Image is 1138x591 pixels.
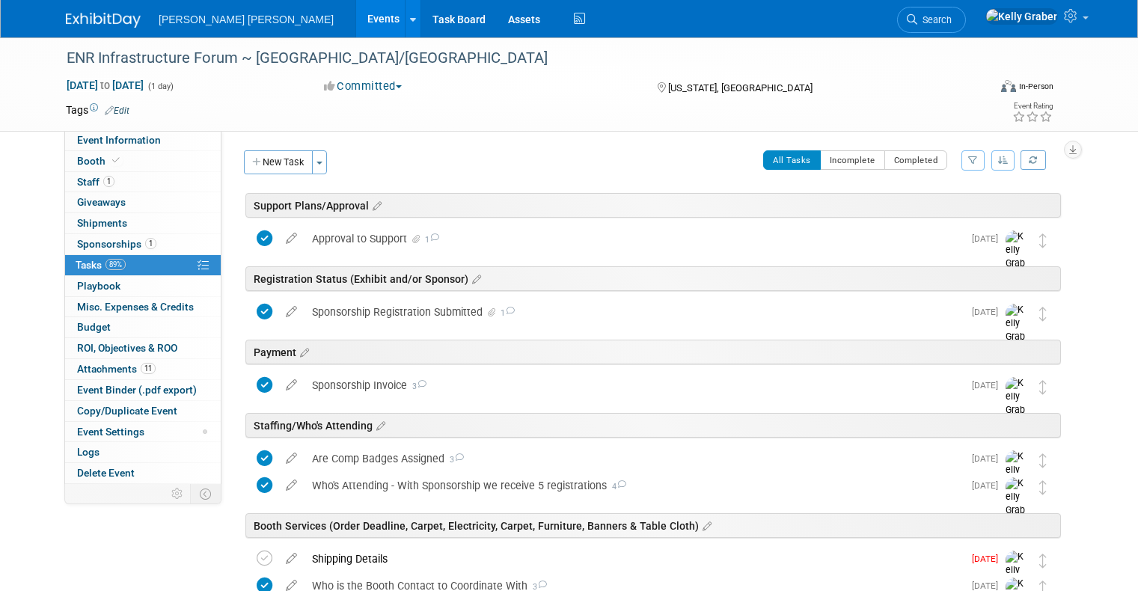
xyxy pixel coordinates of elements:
[1006,304,1028,357] img: Kelly Graber
[278,452,305,465] a: edit
[278,232,305,245] a: edit
[407,382,426,391] span: 3
[147,82,174,91] span: (1 day)
[145,238,156,249] span: 1
[65,380,221,400] a: Event Binder (.pdf export)
[296,344,309,359] a: Edit sections
[159,13,334,25] span: [PERSON_NAME] [PERSON_NAME]
[820,150,885,170] button: Incomplete
[1006,477,1028,530] img: Kelly Graber
[66,13,141,28] img: ExhibitDay
[77,446,100,458] span: Logs
[65,338,221,358] a: ROI, Objectives & ROO
[77,301,194,313] span: Misc. Expenses & Credits
[305,546,963,572] div: Shipping Details
[77,384,197,396] span: Event Binder (.pdf export)
[105,259,126,270] span: 89%
[972,307,1006,317] span: [DATE]
[699,518,712,533] a: Edit sections
[65,234,221,254] a: Sponsorships1
[917,14,952,25] span: Search
[141,363,156,374] span: 11
[423,235,439,245] span: 1
[1012,102,1053,110] div: Event Rating
[1001,80,1016,92] img: Format-Inperson.png
[77,321,111,333] span: Budget
[65,172,221,192] a: Staff1
[1039,480,1047,494] i: Move task
[278,379,305,392] a: edit
[245,513,1061,538] div: Booth Services (Order Deadline, Carpet, Electricity, Carpet, Furniture, Banners & Table Cloth)
[65,442,221,462] a: Logs
[65,359,221,379] a: Attachments11
[65,151,221,171] a: Booth
[319,79,408,94] button: Committed
[972,453,1006,464] span: [DATE]
[1006,450,1028,503] img: Kelly Graber
[369,197,382,212] a: Edit sections
[972,554,1006,564] span: [DATE]
[305,373,963,398] div: Sponsorship Invoice
[66,102,129,117] td: Tags
[972,380,1006,391] span: [DATE]
[65,317,221,337] a: Budget
[65,192,221,212] a: Giveaways
[305,226,963,251] div: Approval to Support
[972,233,1006,244] span: [DATE]
[1021,150,1046,170] a: Refresh
[763,150,821,170] button: All Tasks
[103,176,114,187] span: 1
[278,479,305,492] a: edit
[1039,233,1047,248] i: Move task
[105,105,129,116] a: Edit
[1039,307,1047,321] i: Move task
[1039,554,1047,568] i: Move task
[444,455,464,465] span: 3
[305,446,963,471] div: Are Comp Badges Assigned
[61,45,970,72] div: ENR Infrastructure Forum ~ [GEOGRAPHIC_DATA]/[GEOGRAPHIC_DATA]
[165,484,191,503] td: Personalize Event Tab Strip
[77,217,127,229] span: Shipments
[65,297,221,317] a: Misc. Expenses & Credits
[884,150,948,170] button: Completed
[1039,453,1047,468] i: Move task
[77,426,144,438] span: Event Settings
[65,255,221,275] a: Tasks89%
[77,363,156,375] span: Attachments
[1018,81,1053,92] div: In-Person
[77,405,177,417] span: Copy/Duplicate Event
[908,78,1053,100] div: Event Format
[245,340,1061,364] div: Payment
[1039,380,1047,394] i: Move task
[77,176,114,188] span: Staff
[77,238,156,250] span: Sponsorships
[985,8,1058,25] img: Kelly Graber
[897,7,966,33] a: Search
[77,196,126,208] span: Giveaways
[468,271,481,286] a: Edit sections
[65,276,221,296] a: Playbook
[245,266,1061,291] div: Registration Status (Exhibit and/or Sponsor)
[305,299,963,325] div: Sponsorship Registration Submitted
[278,305,305,319] a: edit
[77,342,177,354] span: ROI, Objectives & ROO
[98,79,112,91] span: to
[373,417,385,432] a: Edit sections
[245,193,1061,218] div: Support Plans/Approval
[112,156,120,165] i: Booth reservation complete
[77,134,161,146] span: Event Information
[668,82,813,94] span: [US_STATE], [GEOGRAPHIC_DATA]
[77,155,123,167] span: Booth
[245,413,1061,438] div: Staffing/Who's Attending
[66,79,144,92] span: [DATE] [DATE]
[65,463,221,483] a: Delete Event
[607,482,626,492] span: 4
[1006,230,1028,284] img: Kelly Graber
[305,473,963,498] div: Who's Attending - With Sponsorship we receive 5 registrations
[278,552,305,566] a: edit
[65,401,221,421] a: Copy/Duplicate Event
[76,259,126,271] span: Tasks
[203,429,207,434] span: Modified Layout
[65,213,221,233] a: Shipments
[65,422,221,442] a: Event Settings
